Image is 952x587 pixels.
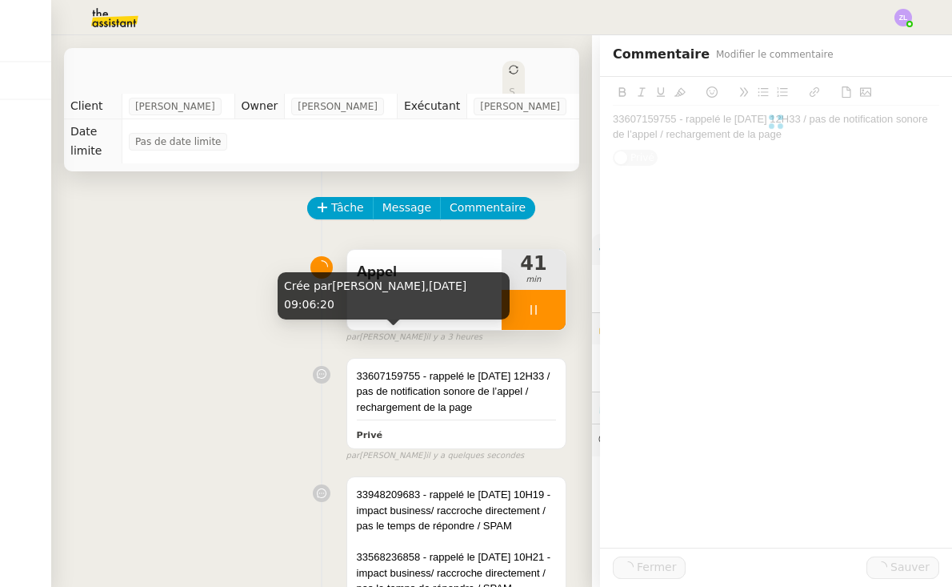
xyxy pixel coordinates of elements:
[450,199,526,217] span: Commentaire
[598,401,727,414] span: ⏲️
[307,197,374,219] button: Tâche
[426,331,482,344] span: il y a 3 heures
[284,279,332,292] span: Crée par
[613,557,686,579] button: Fermer
[346,331,360,344] span: par
[592,424,952,456] div: 💬Commentaires 87
[509,86,515,154] span: Statut
[346,449,360,463] span: par
[502,273,566,287] span: min
[357,368,556,416] div: 33607159755 - rappelé le [DATE] 12H33 / pas de notification sonore de l’appel / rechargement de l...
[716,46,834,62] span: Modifier le commentaire
[426,449,524,463] span: il y a quelques secondes
[592,392,952,424] div: ⏲️Tâches 2399:41
[613,43,710,66] span: Commentaire
[592,313,952,344] div: 🔐Données client
[64,94,122,119] td: Client
[357,260,492,284] span: Appel
[331,199,364,217] span: Tâche
[357,487,556,534] div: 33948209683 - rappelé le [DATE] 10H19 - impact business/ raccroche directement / pas le temps de ...
[440,197,535,219] button: Commentaire
[373,197,441,219] button: Message
[234,94,285,119] td: Owner
[64,119,122,163] td: Date limite
[866,557,939,579] button: Sauver
[357,430,382,440] b: Privé
[298,99,378,115] span: [PERSON_NAME]
[135,99,215,115] span: [PERSON_NAME]
[284,279,466,311] span: [DATE] 09:06:20
[278,272,510,320] div: [PERSON_NAME],
[397,94,466,119] td: Exécutant
[480,99,560,115] span: [PERSON_NAME]
[135,134,222,150] span: Pas de date limite
[598,320,702,338] span: 🔐
[346,331,482,344] small: [PERSON_NAME]
[592,234,952,265] div: ⚙️Procédures
[598,240,682,259] span: ⚙️
[502,254,566,273] span: 41
[598,433,736,446] span: 💬
[894,9,912,26] img: svg
[382,199,431,217] span: Message
[346,449,525,463] small: [PERSON_NAME]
